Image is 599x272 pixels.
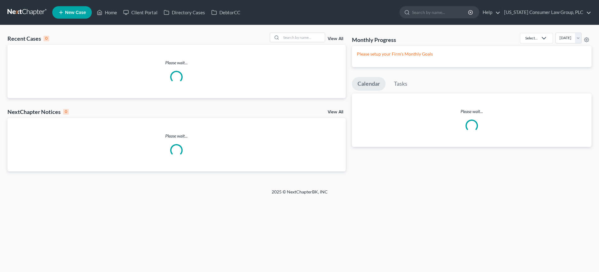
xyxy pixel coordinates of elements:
p: Please setup your Firm's Monthly Goals [357,51,587,57]
a: Calendar [352,77,386,91]
span: New Case [65,10,86,15]
p: Please wait... [352,108,592,115]
a: Client Portal [120,7,161,18]
a: [US_STATE] Consumer Law Group, PLC [501,7,591,18]
div: Select... [525,35,538,41]
p: Please wait... [7,133,346,139]
div: Recent Cases [7,35,49,42]
div: 0 [44,36,49,41]
div: NextChapter Notices [7,108,69,116]
div: 0 [63,109,69,115]
h3: Monthly Progress [352,36,396,43]
input: Search by name... [412,7,469,18]
a: Home [94,7,120,18]
div: 2025 © NextChapterBK, INC [122,189,477,200]
p: Please wait... [7,60,346,66]
a: Tasks [388,77,413,91]
a: DebtorCC [208,7,243,18]
input: Search by name... [281,33,325,42]
a: Directory Cases [161,7,208,18]
a: Help [480,7,500,18]
a: View All [328,110,343,114]
a: View All [328,37,343,41]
